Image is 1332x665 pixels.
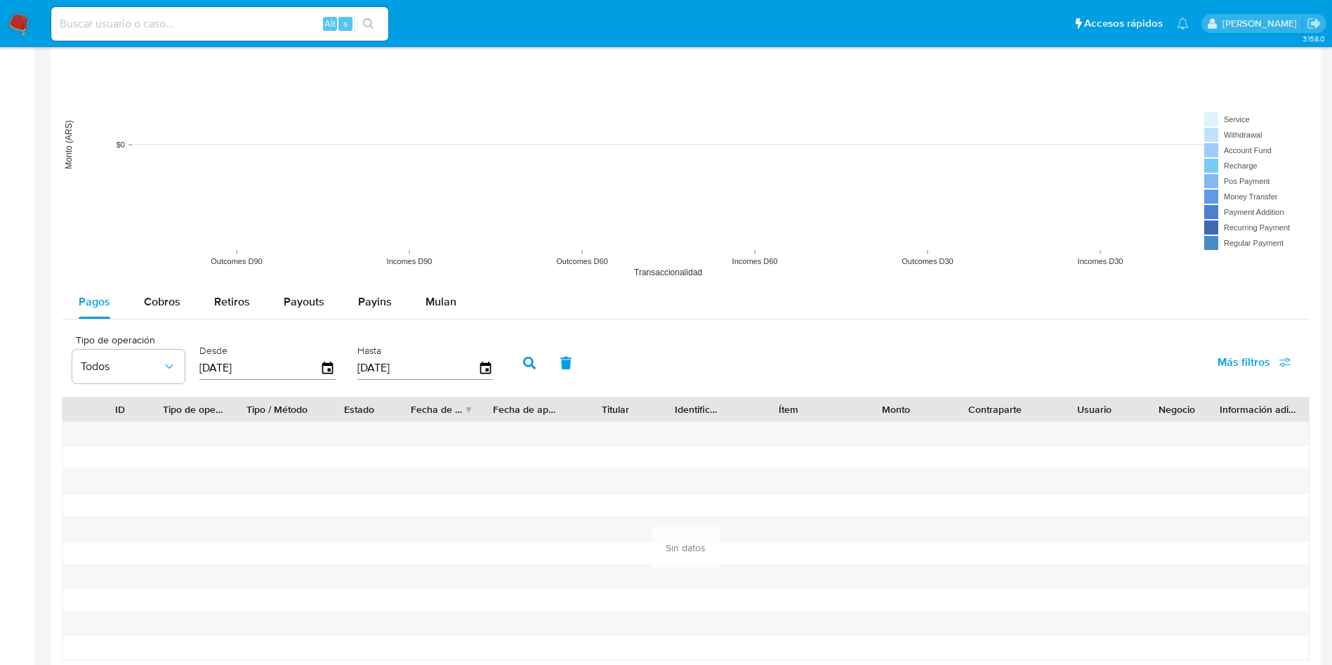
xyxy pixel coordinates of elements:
[1222,17,1302,30] p: gustavo.deseta@mercadolibre.com
[1303,33,1325,44] span: 3.158.0
[1084,16,1163,31] span: Accesos rápidos
[354,14,383,34] button: search-icon
[51,15,388,33] input: Buscar usuario o caso...
[1177,18,1189,29] a: Notificaciones
[1307,16,1321,31] a: Salir
[324,17,336,30] span: Alt
[343,17,348,30] span: s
